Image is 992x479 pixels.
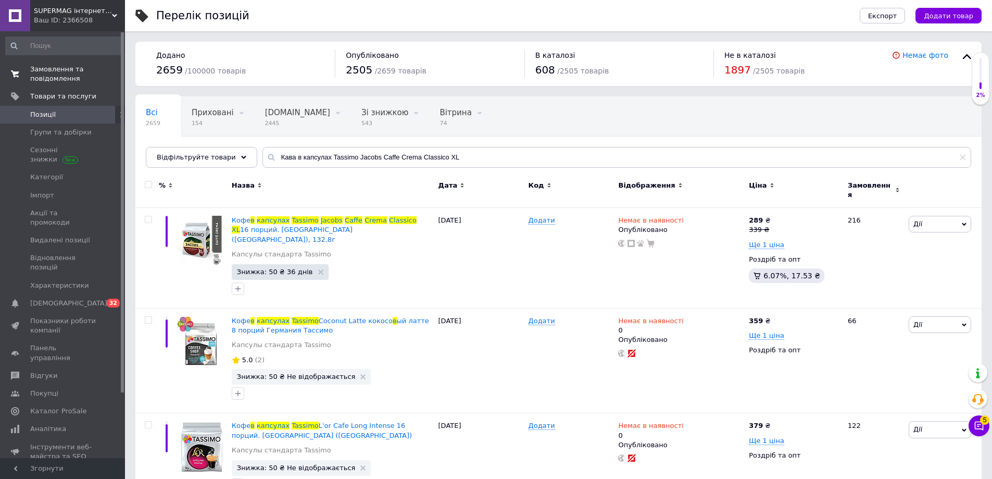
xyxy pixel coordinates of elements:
span: Додати товар [924,12,973,20]
div: Перелік позицій [156,10,249,21]
span: Опубліковано [346,51,399,59]
span: Приховані [192,108,234,117]
span: Замовлення та повідомлення [30,65,96,83]
span: Назва [232,181,255,190]
span: Ще 1 ціна [749,331,784,340]
div: [DATE] [436,208,526,309]
span: Каталог ProSale [30,407,86,416]
span: ый латте 8 порций Германия Тассимо [232,317,429,334]
span: Кофе [232,317,250,325]
span: Зі знижкою [361,108,408,117]
div: [DATE] [436,309,526,413]
span: 2505 [346,64,372,76]
span: 6.07%, 17.53 ₴ [763,272,820,280]
span: Відфільтруйте товари [157,153,236,161]
div: 0 [618,316,683,335]
span: Додати [529,317,555,325]
div: Ваш ID: 2366508 [34,16,125,25]
span: в [393,317,397,325]
span: Панель управління [30,343,96,362]
span: Показники роботи компанії [30,316,96,335]
span: Немає в наявності [618,317,683,328]
span: Знижка: 50 ₴ Не відображається [237,373,356,380]
img: Кофе в капсулах Tassimo Jacobs Caffe Crema Classico XL 16 порций. Германия (Тассимо), 132.8г [177,216,227,265]
span: Позиції [30,110,56,119]
input: Пошук [5,36,123,55]
span: 154 [192,119,234,127]
span: % [159,181,166,190]
button: Додати товар [915,8,982,23]
span: 1897 [724,64,751,76]
span: Відгуки [30,371,57,380]
span: 608 [535,64,555,76]
span: капсулах [257,317,290,325]
a: Немає фото [902,51,948,59]
span: 5.0 [242,356,253,364]
span: Не в каталозі [724,51,776,59]
span: Додати [529,216,555,225]
span: Дії [913,425,922,433]
span: Jacobs [321,216,343,224]
a: КофевкапсулахTassimoJacobsCaffeCremaClassicoXL16 порций. [GEOGRAPHIC_DATA] ([GEOGRAPHIC_DATA]), 1... [232,216,417,243]
span: [DOMAIN_NAME] [265,108,330,117]
span: Знижка: 50 ₴ 36 днів [237,268,313,275]
div: ₴ [749,216,770,225]
a: Капсулы стандарта Tassimo [232,446,331,455]
span: Відновлення позицій [30,253,96,272]
span: Tassimo [292,422,319,429]
span: Аналітика [30,424,66,434]
span: Ще 1 ціна [749,241,784,249]
span: / 2659 товарів [374,67,426,75]
div: Роздріб та опт [749,451,839,460]
span: Caffe [345,216,362,224]
span: 32 [107,299,120,308]
span: 5 [980,415,989,425]
span: капсулах [257,216,290,224]
div: Роздріб та опт [749,346,839,355]
span: Вітрина [440,108,471,117]
span: Товари та послуги [30,92,96,101]
input: Пошук по назві позиції, артикулу і пошуковим запитам [262,147,971,168]
span: Відображення [618,181,675,190]
div: 339 ₴ [749,225,770,235]
span: Замовлення [848,181,893,200]
a: КофевкапсулахTassimoCoconut Latte кокосовый латте 8 порций Германия Тассимо [232,317,429,334]
span: Ціна [749,181,767,190]
span: Покупці [30,389,58,398]
span: Кофе [232,216,250,224]
span: Інструменти веб-майстра та SEO [30,443,96,461]
span: 74 [440,119,471,127]
b: 379 [749,422,763,429]
span: в [250,216,255,224]
span: Сезонні знижки [30,145,96,164]
img: Кофе в капсулах Tassimo L'or Cafe Long Intense 16 порций. Германия (Тассимо) [180,421,223,473]
div: 66 [842,309,906,413]
div: Опубліковано [618,225,744,235]
button: Чат з покупцем5 [969,415,989,436]
div: ₴ [749,316,770,326]
span: Акції та промокоди [30,208,96,227]
span: XL [232,226,240,234]
a: КофевкапсулахTassimoL'or Cafe Long Intense 16 порций. [GEOGRAPHIC_DATA] ([GEOGRAPHIC_DATA]) [232,422,412,439]
span: 2659 [156,64,183,76]
span: Дії [913,220,922,228]
img: Кофе в капсулах Tassimo Coconut Latte кокосовый латте 8 порций Германия Тассимо [177,316,227,366]
span: Категорії [30,173,63,182]
span: Видалені позиції [30,236,90,245]
span: Знижка: 50 ₴ Не відображається [237,464,356,471]
span: в [250,422,255,429]
span: Дії [913,321,922,328]
span: 543 [361,119,408,127]
span: Характеристики [30,281,89,290]
span: Tassimo [292,317,319,325]
span: Кофе [232,422,250,429]
span: Tassimo [292,216,319,224]
div: Роздріб та опт [749,255,839,264]
span: / 2505 товарів [753,67,805,75]
span: 2445 [265,119,330,127]
div: Опубліковано [618,335,744,345]
button: Експорт [860,8,906,23]
span: / 2505 товарів [557,67,609,75]
span: SUPERMAG інтернет магазин [34,6,112,16]
span: Групи та добірки [30,128,92,137]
